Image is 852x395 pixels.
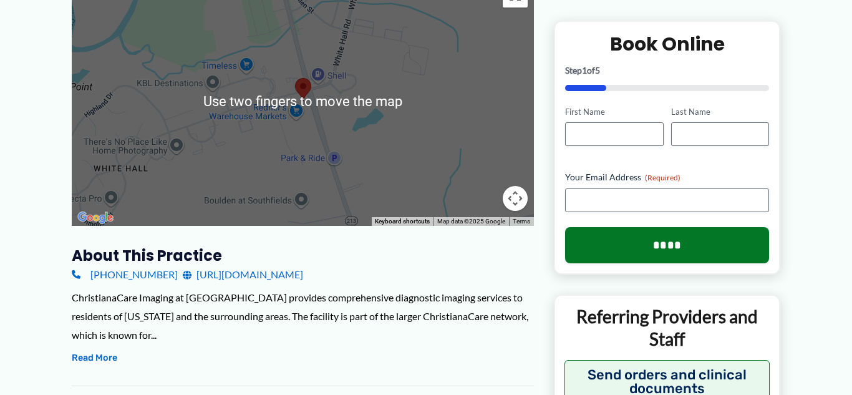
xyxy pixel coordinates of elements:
a: [URL][DOMAIN_NAME] [183,265,303,284]
button: Read More [72,351,117,366]
p: Referring Providers and Staff [564,305,770,351]
label: Your Email Address [565,171,769,183]
span: 5 [595,64,600,75]
h3: About this practice [72,246,534,265]
span: (Required) [645,173,680,182]
div: ChristianaCare Imaging at [GEOGRAPHIC_DATA] provides comprehensive diagnostic imaging services to... [72,288,534,344]
a: Open this area in Google Maps (opens a new window) [75,210,116,226]
a: Terms (opens in new tab) [513,218,530,225]
p: Step of [565,66,769,74]
button: Keyboard shortcuts [375,217,430,226]
span: Map data ©2025 Google [437,218,505,225]
a: [PHONE_NUMBER] [72,265,178,284]
img: Google [75,210,116,226]
button: Map camera controls [503,186,528,211]
span: 1 [582,64,587,75]
h2: Book Online [565,31,769,56]
label: Last Name [671,105,769,117]
label: First Name [565,105,663,117]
